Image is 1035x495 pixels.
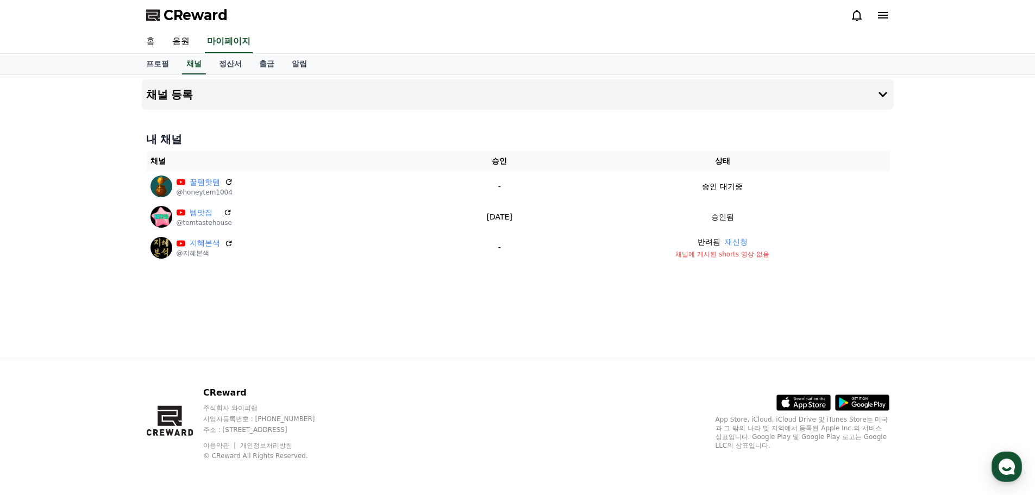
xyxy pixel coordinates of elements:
[190,177,220,188] a: 꿀템핫템
[698,236,720,248] p: 반려됨
[240,442,292,449] a: 개인정보처리방침
[711,211,734,223] p: 승인됨
[448,181,551,192] p: -
[164,30,198,53] a: 음원
[177,249,233,258] p: @지혜본색
[190,237,220,249] a: 지혜본색
[205,30,253,53] a: 마이페이지
[150,206,172,228] img: 템맛집
[203,415,336,423] p: 사업자등록번호 : [PHONE_NUMBER]
[725,236,748,248] button: 재신청
[142,79,894,110] button: 채널 등록
[150,237,172,259] img: 지혜본색
[556,151,889,171] th: 상태
[190,207,219,218] a: 템맛집
[137,30,164,53] a: 홈
[443,151,556,171] th: 승인
[448,211,551,223] p: [DATE]
[203,452,336,460] p: © CReward All Rights Reserved.
[203,386,336,399] p: CReward
[146,7,228,24] a: CReward
[146,131,889,147] h4: 내 채널
[203,404,336,412] p: 주식회사 와이피랩
[137,54,178,74] a: 프로필
[716,415,889,450] p: App Store, iCloud, iCloud Drive 및 iTunes Store는 미국과 그 밖의 나라 및 지역에서 등록된 Apple Inc.의 서비스 상표입니다. Goo...
[146,151,444,171] th: 채널
[448,242,551,253] p: -
[164,7,228,24] span: CReward
[560,250,885,259] p: 채널에 게시된 shorts 영상 없음
[283,54,316,74] a: 알림
[182,54,206,74] a: 채널
[177,188,233,197] p: @honeytem1004
[177,218,232,227] p: @temtastehouse
[702,181,742,192] p: 승인 대기중
[250,54,283,74] a: 출금
[210,54,250,74] a: 정산서
[203,442,237,449] a: 이용약관
[150,176,172,197] img: 꿀템핫템
[146,89,193,101] h4: 채널 등록
[203,425,336,434] p: 주소 : [STREET_ADDRESS]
